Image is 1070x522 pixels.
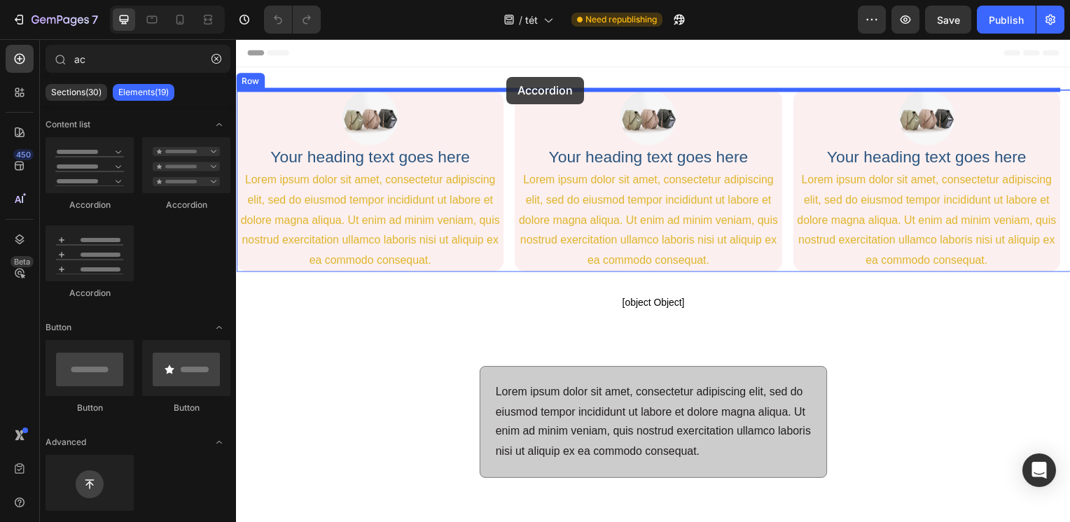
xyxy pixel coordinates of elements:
[142,199,230,211] div: Accordion
[118,87,169,98] p: Elements(19)
[208,431,230,453] span: Toggle open
[11,256,34,267] div: Beta
[46,287,134,299] div: Accordion
[46,45,230,73] input: Search Sections & Elements
[142,402,230,414] div: Button
[977,6,1036,34] button: Publish
[46,118,90,131] span: Content list
[519,13,522,27] span: /
[92,11,98,28] p: 7
[13,149,34,160] div: 450
[989,13,1024,27] div: Publish
[46,436,86,449] span: Advanced
[208,113,230,136] span: Toggle open
[525,13,538,27] span: tét
[1022,453,1056,487] div: Open Intercom Messenger
[6,6,104,34] button: 7
[937,14,960,26] span: Save
[236,39,1070,522] iframe: Design area
[46,199,134,211] div: Accordion
[925,6,971,34] button: Save
[46,402,134,414] div: Button
[264,6,321,34] div: Undo/Redo
[585,13,657,26] span: Need republishing
[208,316,230,339] span: Toggle open
[46,321,71,334] span: Button
[51,87,102,98] p: Sections(30)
